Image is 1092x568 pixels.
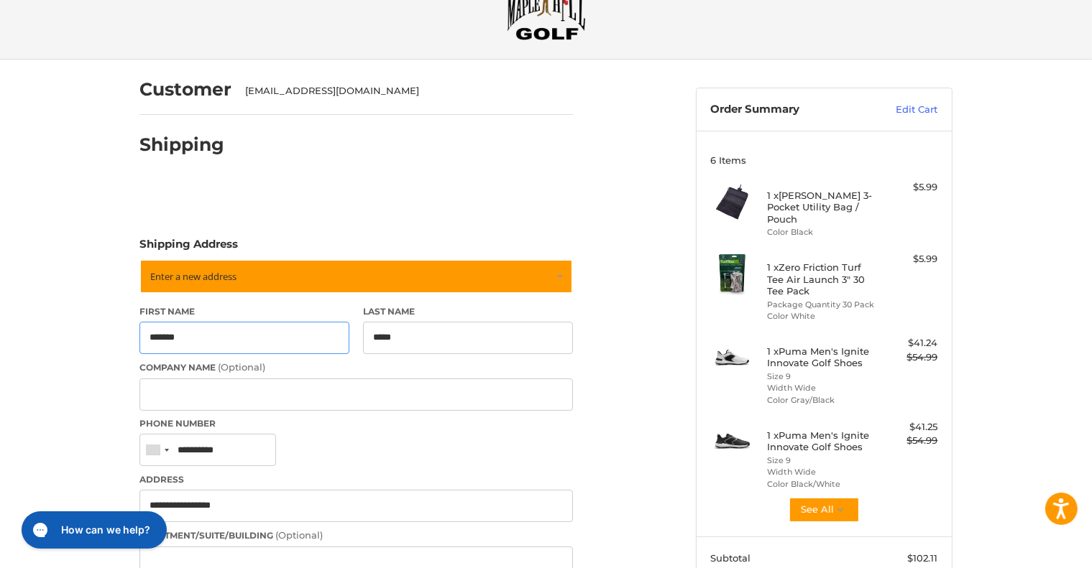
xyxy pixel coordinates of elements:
li: Color Black/White [768,478,878,490]
label: Apartment/Suite/Building [139,529,573,543]
small: (Optional) [218,361,265,373]
li: Color Gray/Black [768,394,878,406]
h4: 1 x Puma Men's Ignite Innovate Golf Shoes [768,345,878,369]
li: Size 9 [768,455,878,467]
h4: 1 x Zero Friction Turf Tee Air Launch 3" 30 Tee Pack [768,261,878,297]
div: $41.24 [881,336,938,350]
div: $5.99 [881,252,938,266]
a: Edit Cart [866,103,938,117]
li: Width Wide [768,382,878,394]
button: See All [789,497,860,523]
div: $5.99 [881,180,938,195]
label: Last Name [363,305,573,318]
li: Size 9 [768,371,878,383]
div: [EMAIL_ADDRESS][DOMAIN_NAME] [246,84,559,98]
div: $54.99 [881,434,938,448]
h2: Customer [139,78,231,101]
small: (Optional) [275,529,323,541]
h4: 1 x [PERSON_NAME] 3-Pocket Utility Bag / Pouch [768,190,878,225]
li: Width Wide [768,466,878,478]
h2: Shipping [139,134,224,156]
li: Color Black [768,226,878,238]
li: Package Quantity 30 Pack [768,299,878,311]
div: $54.99 [881,350,938,365]
label: Company Name [139,360,573,375]
h4: 1 x Puma Men's Ignite Innovate Golf Shoes [768,429,878,453]
a: Enter or select a different address [139,259,573,294]
label: Phone Number [139,417,573,430]
label: First Name [139,305,349,318]
div: $41.25 [881,420,938,434]
span: Subtotal [711,552,751,564]
h3: Order Summary [711,103,866,117]
span: $102.11 [908,552,938,564]
span: Enter a new address [150,270,237,283]
iframe: Gorgias live chat messenger [14,506,170,554]
label: Address [139,473,573,486]
legend: Shipping Address [139,236,238,259]
h3: 6 Items [711,154,938,166]
li: Color White [768,310,878,322]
